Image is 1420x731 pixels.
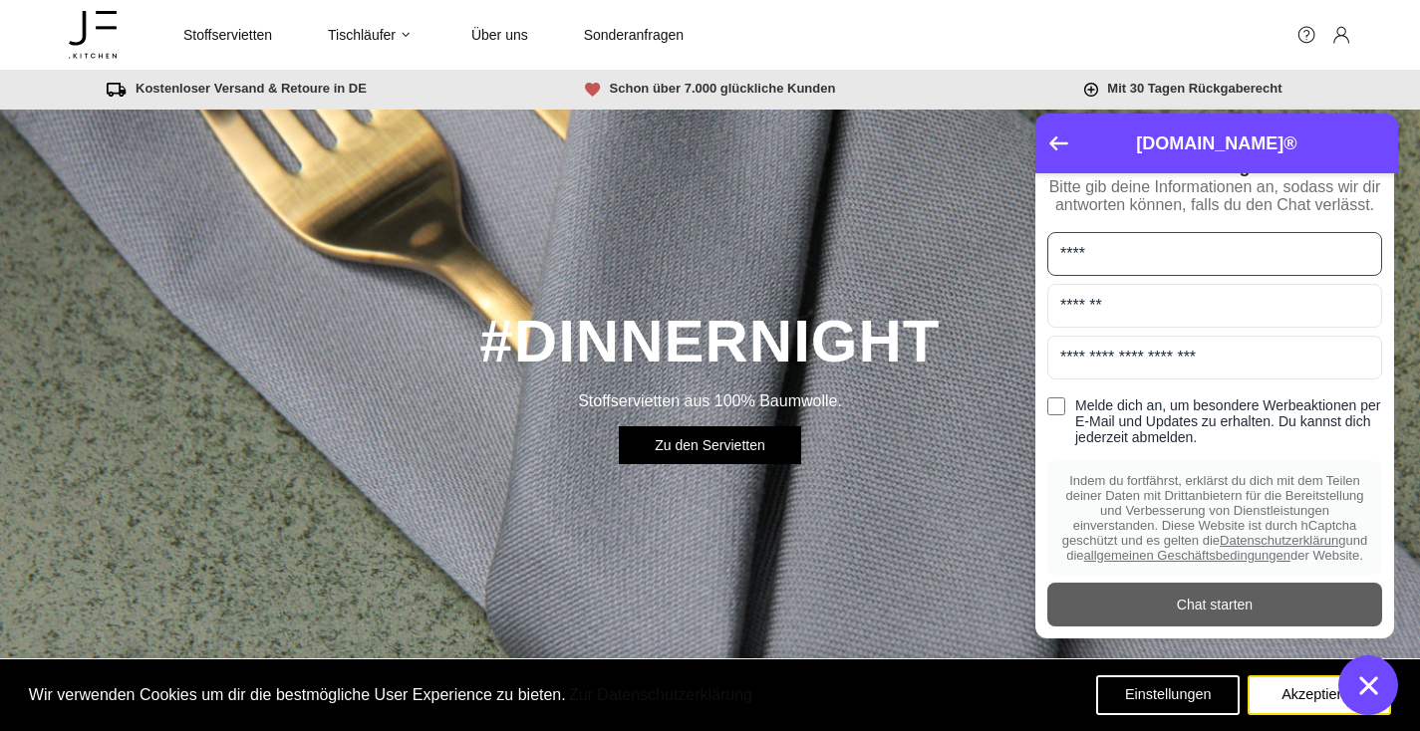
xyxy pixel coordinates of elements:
inbox-online-store-chat: Onlineshop-Chat von Shopify [1029,114,1404,715]
span: Über uns [471,26,528,44]
span: Mit 30 Tagen Rückgaberecht [1084,80,1281,98]
span: Kostenloser Versand & Retoure in DE [107,80,367,98]
span: Stoffservietten [183,26,272,44]
span: Tischläufer [328,26,396,44]
h1: #DINNERNIGHT [479,303,940,380]
a: Zur Datenschutzerklärung (opens in a new tab) [566,683,755,708]
a: [DOMAIN_NAME]® [69,6,117,64]
span: Schon über 7.000 glückliche Kunden [585,80,836,98]
span: Sonderanfragen [584,26,684,44]
button: Zu den Servietten [619,426,801,464]
p: Stoffservietten aus 100% Baumwolle. [578,392,842,410]
span: Wir verwenden Cookies um dir die bestmögliche User Experience zu bieten. [29,686,566,703]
